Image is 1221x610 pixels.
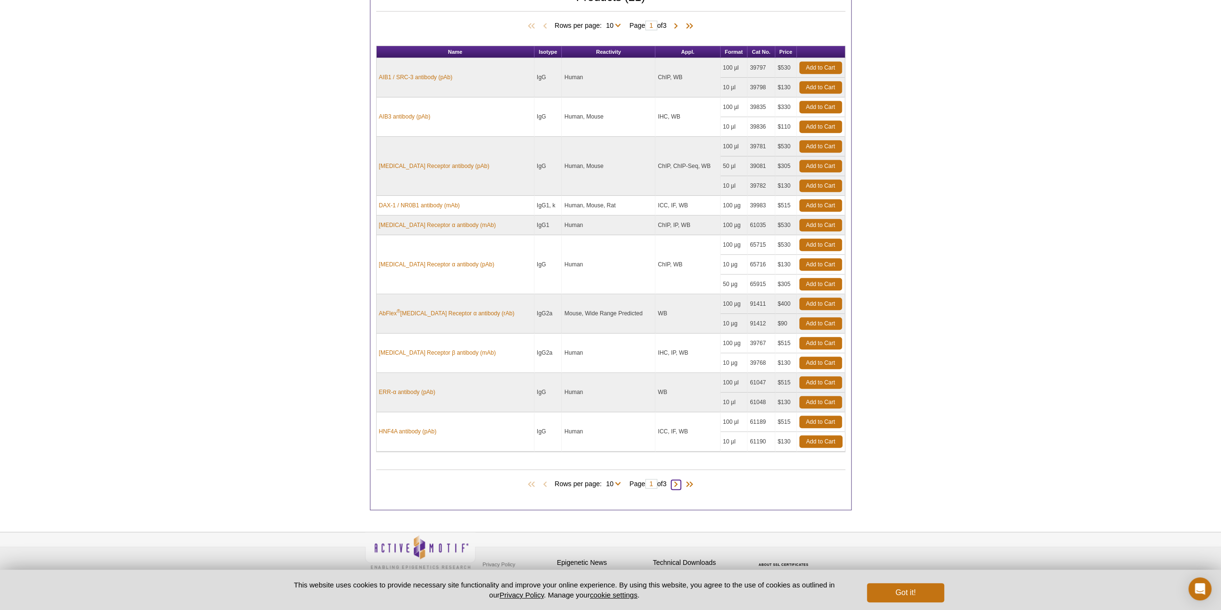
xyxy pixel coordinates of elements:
td: $515 [775,334,797,353]
td: 61048 [747,393,775,412]
th: Cat No. [747,46,775,58]
td: 39782 [747,176,775,196]
a: [MEDICAL_DATA] Receptor α antibody (mAb) [379,221,496,229]
td: ICC, IF, WB [655,196,720,215]
a: [MEDICAL_DATA] Receptor antibody (pAb) [379,162,489,170]
td: Human [562,412,655,452]
a: Add to Cart [799,239,842,251]
span: First Page [526,480,540,490]
a: Add to Cart [799,376,842,389]
td: 61047 [747,373,775,393]
th: Format [721,46,747,58]
td: 50 µg [721,275,747,294]
h2: Products (21) [376,469,845,470]
td: $515 [775,412,797,432]
img: Active Motif, [365,532,475,571]
td: ChIP, WB [655,235,720,294]
span: Previous Page [540,22,550,31]
td: 65715 [747,235,775,255]
td: 10 µg [721,255,747,275]
td: $305 [775,156,797,176]
td: $130 [775,255,797,275]
a: Add to Cart [799,317,842,330]
td: 10 µg [721,314,747,334]
td: $110 [775,117,797,137]
td: 39836 [747,117,775,137]
td: Human, Mouse [562,137,655,196]
span: Previous Page [540,480,550,490]
a: Add to Cart [799,81,842,94]
td: IgG1, k [534,196,562,215]
td: $130 [775,353,797,373]
td: 100 µg [721,334,747,353]
td: $530 [775,137,797,156]
span: First Page [526,22,540,31]
td: 10 µl [721,117,747,137]
a: ABOUT SSL CERTIFICATES [759,563,808,566]
a: Add to Cart [799,101,842,113]
td: 39781 [747,137,775,156]
table: Click to Verify - This site chose Symantec SSL for secure e-commerce and confidential communicati... [749,549,821,570]
h4: Epigenetic News [557,559,648,567]
td: 50 µl [721,156,747,176]
a: [MEDICAL_DATA] Receptor β antibody (mAb) [379,348,496,357]
td: 10 µl [721,78,747,97]
span: Rows per page: [555,20,625,30]
td: Human [562,373,655,412]
td: IgG [534,412,562,452]
td: 100 µl [721,97,747,117]
td: WB [655,294,720,334]
a: Add to Cart [799,140,842,153]
td: 61189 [747,412,775,432]
td: $130 [775,78,797,97]
button: cookie settings [590,591,637,599]
td: $130 [775,432,797,452]
td: IgG [534,235,562,294]
a: Add to Cart [799,416,842,428]
a: AbFlex®[MEDICAL_DATA] Receptor α antibody (rAb) [379,309,515,318]
td: $530 [775,235,797,255]
td: $400 [775,294,797,314]
td: 61190 [747,432,775,452]
a: Add to Cart [799,199,842,212]
td: 100 µg [721,294,747,314]
td: Human [562,334,655,373]
td: 39767 [747,334,775,353]
td: Human, Mouse [562,97,655,137]
span: Last Page [681,480,695,490]
td: 39081 [747,156,775,176]
div: Open Intercom Messenger [1188,577,1211,600]
a: Add to Cart [799,120,842,133]
td: Human [562,58,655,97]
a: AIB1 / SRC-3 antibody (pAb) [379,73,452,82]
td: 61035 [747,215,775,235]
td: 65915 [747,275,775,294]
td: 91411 [747,294,775,314]
td: ICC, IF, WB [655,412,720,452]
td: 100 µg [721,215,747,235]
td: ChIP, ChIP-Seq, WB [655,137,720,196]
td: 100 µl [721,373,747,393]
a: Add to Cart [799,179,842,192]
td: ChIP, WB [655,58,720,97]
p: This website uses cookies to provide necessary site functionality and improve your online experie... [277,580,852,600]
td: IgG1 [534,215,562,235]
span: Next Page [671,22,681,31]
th: Appl. [655,46,720,58]
td: 39797 [747,58,775,78]
h4: Technical Downloads [653,559,744,567]
td: 39835 [747,97,775,117]
th: Reactivity [562,46,655,58]
span: 3 [663,480,666,488]
td: $515 [775,373,797,393]
a: Add to Cart [799,61,842,74]
td: IgG2a [534,294,562,334]
th: Isotype [534,46,562,58]
span: Page of [625,479,671,489]
td: 39768 [747,353,775,373]
td: IgG2a [534,334,562,373]
a: Add to Cart [799,298,842,310]
td: 100 µg [721,235,747,255]
td: Human, Mouse, Rat [562,196,655,215]
td: $90 [775,314,797,334]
